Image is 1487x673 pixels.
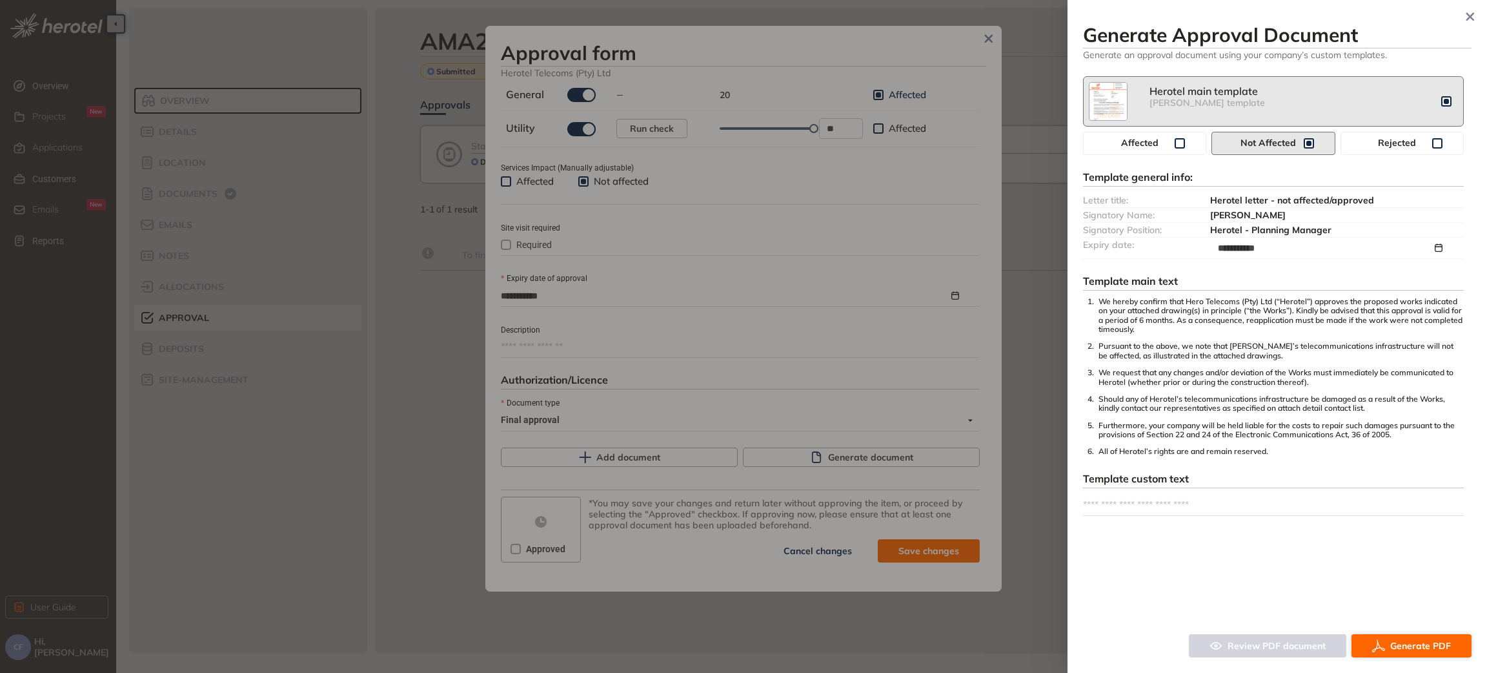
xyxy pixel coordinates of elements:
[1083,23,1472,47] h3: Generate Approval Document
[1351,634,1472,657] button: Generate PDF
[1210,194,1374,206] span: Herotel letter - not affected/approved
[1340,132,1464,155] button: Rejected
[1098,421,1464,440] p: Furthermore, your company will be held liable for the costs to repair such damages pursuant to th...
[1210,224,1331,236] span: Herotel - Planning Manager
[1233,138,1303,149] span: Not Affected
[1104,138,1175,149] span: Affected
[1083,472,1189,485] span: Template custom text
[1083,239,1134,251] span: Expiry date:
[1098,297,1464,335] p: We hereby confirm that Hero Telecoms (Pty) Ltd (“Herotel”) approves the proposed works indicated ...
[1098,395,1464,413] p: Should any of Herotel’s telecommunications infrastructure be damaged as a result of the Works, ki...
[1149,98,1441,109] div: [PERSON_NAME] template
[1083,194,1128,206] span: Letter title:
[1083,48,1472,61] span: Generate an approval document using your company’s custom templates.
[1098,342,1464,360] p: Pursuant to the above, we note that [PERSON_NAME]’s telecommunications infrastructure will not be...
[1098,368,1464,387] p: We request that any changes and/or deviation of the Works must immediately be communicated to Her...
[1098,447,1464,456] p: All of Herotel’s rights are and remain reserved.
[1210,209,1286,221] span: [PERSON_NAME]
[1083,171,1193,183] span: Template general info:
[1083,224,1162,236] span: Signatory Position:
[1083,132,1206,155] button: Affected
[1083,274,1178,287] span: Template main text
[1083,209,1155,221] span: Signatory Name:
[1149,85,1441,98] div: Herotel main template
[1089,83,1127,120] img: template-image
[1362,138,1432,149] span: Rejected
[1211,132,1335,155] button: Not Affected
[1390,639,1451,653] span: Generate PDF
